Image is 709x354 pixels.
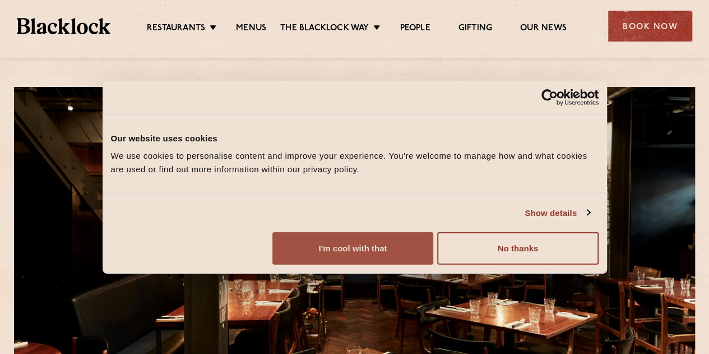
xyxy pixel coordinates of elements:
a: Restaurants [147,23,205,35]
img: BL_Textured_Logo-footer-cropped.svg [17,18,110,34]
a: People [400,23,430,35]
a: Our News [520,23,567,35]
div: Book Now [608,11,692,42]
button: I'm cool with that [272,232,433,265]
a: Menus [236,23,266,35]
a: Gifting [458,23,492,35]
a: The Blacklock Way [280,23,369,35]
a: Usercentrics Cookiebot - opens in a new window [501,89,599,105]
div: Our website uses cookies [111,131,599,145]
div: We use cookies to personalise content and improve your experience. You're welcome to manage how a... [111,149,599,176]
button: No thanks [437,232,598,265]
a: Show details [525,206,590,219]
